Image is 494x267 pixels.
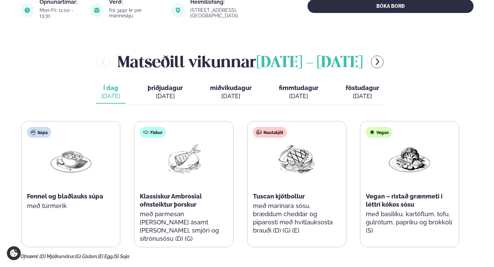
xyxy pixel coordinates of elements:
[20,3,34,17] img: image alt
[97,56,109,68] button: menu-btn-left
[366,210,453,235] p: með basilíku, kartöflum, tofu, gulrótum, papriku og brokkolí (S)
[140,210,227,243] p: með parmesan [PERSON_NAME] ásamt [PERSON_NAME], smjöri og sítrónusósu (D) (G)
[27,202,115,210] p: með túrmerik
[366,193,443,208] span: Vegan – ristað grænmeti í léttri kókos sósu
[109,8,163,18] div: frá 3490 kr per manneskju
[118,50,363,73] h2: Matseðill vikunnar
[40,8,82,18] div: Mon-Fri: 11:00 - 13:30
[279,84,318,91] span: fimmtudagur
[75,254,98,259] span: (G) Glúten,
[253,193,305,200] span: Tuscan kjötbollur
[190,12,280,20] a: link
[148,92,183,100] div: [DATE]
[20,254,39,259] span: Ofnæmi:
[253,202,341,235] p: með marinara sósu, bræddum cheddar og piparosti með hvítlauksosta brauði (D) (G) (E)
[7,246,21,260] a: Cookie settings
[366,127,392,138] div: Vegan
[256,56,363,71] span: [DATE] - [DATE]
[388,143,431,175] img: Vegan.png
[30,130,36,135] img: soup.svg
[340,81,385,104] button: föstudagur [DATE]
[98,254,114,259] span: (E) Egg,
[275,143,318,175] img: Beef-Meat.png
[371,56,384,68] button: menu-btn-right
[27,193,103,200] span: Fennel og blaðlauks súpa
[346,92,379,100] div: [DATE]
[142,81,188,104] button: þriðjudagur [DATE]
[114,254,130,259] span: (S) Soja
[27,127,51,138] div: Súpa
[90,3,104,17] img: image alt
[140,127,166,138] div: Fiskur
[253,127,287,138] div: Nautakjöt
[140,193,202,208] span: Klassískur Ambrosial ofnsteiktur þorskur
[148,84,183,91] span: þriðjudagur
[96,81,126,104] button: Í dag [DATE]
[162,143,206,175] img: Fish.png
[210,92,252,100] div: [DATE]
[101,84,120,92] span: Í dag
[143,130,149,135] img: fish.svg
[273,81,324,104] button: fimmtudagur [DATE]
[279,92,318,100] div: [DATE]
[171,3,185,17] img: image alt
[205,81,257,104] button: miðvikudagur [DATE]
[40,254,75,259] span: (D) Mjólkurvörur,
[190,8,280,18] div: [STREET_ADDRESS], [GEOGRAPHIC_DATA]
[346,84,379,91] span: föstudagur
[256,130,262,135] img: beef.svg
[210,84,252,91] span: miðvikudagur
[369,130,375,135] img: Vegan.svg
[101,92,120,100] div: [DATE]
[49,143,93,175] img: Soup.png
